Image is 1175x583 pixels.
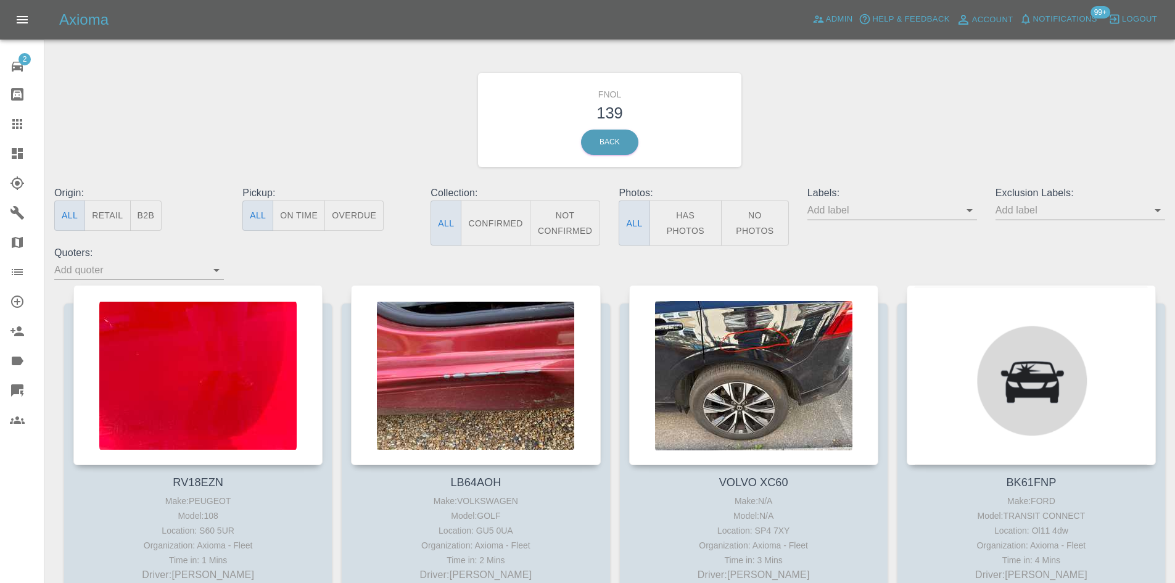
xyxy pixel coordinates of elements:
[809,10,856,29] a: Admin
[431,201,461,246] button: All
[354,523,597,538] div: Location: GU5 0UA
[76,494,320,508] div: Make: PEUGEOT
[461,201,530,246] button: Confirmed
[632,494,875,508] div: Make: N/A
[1149,202,1166,219] button: Open
[910,508,1153,523] div: Model: TRANSIT CONNECT
[273,201,325,231] button: On Time
[7,5,37,35] button: Open drawer
[54,201,85,231] button: All
[1016,10,1100,29] button: Notifications
[1105,10,1160,29] button: Logout
[961,202,978,219] button: Open
[807,186,977,201] p: Labels:
[1006,476,1056,489] a: BK61FNP
[530,201,601,246] button: Not Confirmed
[910,494,1153,508] div: Make: FORD
[910,538,1153,553] div: Organization: Axioma - Fleet
[649,201,722,246] button: Has Photos
[719,476,788,489] a: VOLVO XC60
[910,553,1153,568] div: Time in: 4 Mins
[632,553,875,568] div: Time in: 3 Mins
[450,476,501,489] a: LB64AOH
[632,508,875,523] div: Model: N/A
[632,538,875,553] div: Organization: Axioma - Fleet
[619,201,649,246] button: All
[85,201,130,231] button: Retail
[354,508,597,523] div: Model: GOLF
[1090,6,1110,19] span: 99+
[54,260,205,279] input: Add quoter
[76,553,320,568] div: Time in: 1 Mins
[324,201,384,231] button: Overdue
[59,10,109,30] h5: Axioma
[208,262,225,279] button: Open
[76,508,320,523] div: Model: 108
[487,101,733,125] h3: 139
[54,246,224,260] p: Quoters:
[54,186,224,201] p: Origin:
[1122,12,1157,27] span: Logout
[354,553,597,568] div: Time in: 2 Mins
[1033,12,1097,27] span: Notifications
[173,476,223,489] a: RV18EZN
[354,494,597,508] div: Make: VOLKSWAGEN
[632,568,875,582] p: Driver: [PERSON_NAME]
[807,201,959,220] input: Add label
[619,186,788,201] p: Photos:
[242,201,273,231] button: All
[130,201,162,231] button: B2B
[76,523,320,538] div: Location: S60 5UR
[76,568,320,582] p: Driver: [PERSON_NAME]
[242,186,412,201] p: Pickup:
[996,201,1147,220] input: Add label
[910,568,1153,582] p: Driver: [PERSON_NAME]
[972,13,1013,27] span: Account
[354,568,597,582] p: Driver: [PERSON_NAME]
[826,12,853,27] span: Admin
[910,523,1153,538] div: Location: Ol11 4dw
[354,538,597,553] div: Organization: Axioma - Fleet
[431,186,600,201] p: Collection:
[953,10,1016,30] a: Account
[721,201,789,246] button: No Photos
[872,12,949,27] span: Help & Feedback
[996,186,1165,201] p: Exclusion Labels:
[632,523,875,538] div: Location: SP4 7XY
[855,10,952,29] button: Help & Feedback
[19,53,31,65] span: 2
[487,82,733,101] h6: FNOL
[581,130,638,155] a: Back
[76,538,320,553] div: Organization: Axioma - Fleet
